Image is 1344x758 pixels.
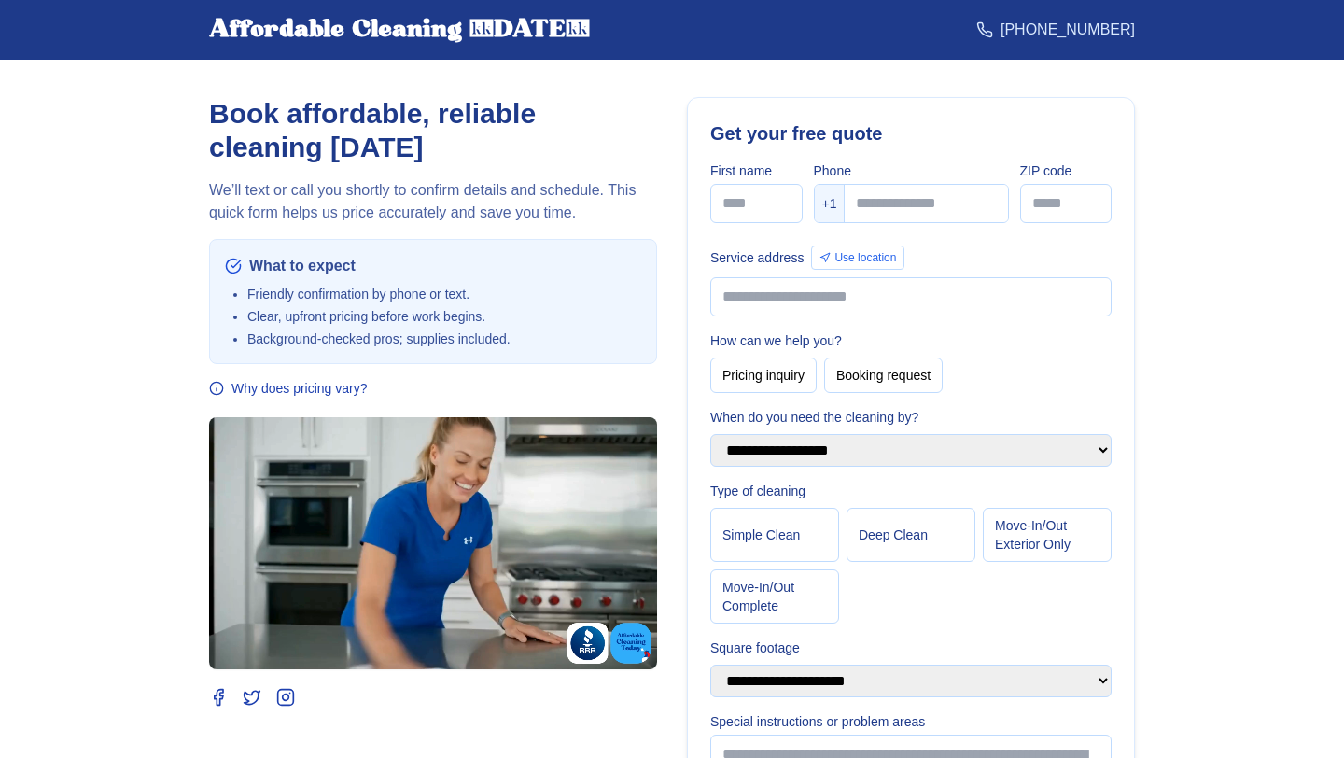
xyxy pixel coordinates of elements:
a: Facebook [209,688,228,707]
a: [PHONE_NUMBER] [976,19,1135,41]
button: Booking request [824,358,943,393]
label: How can we help you? [710,331,1112,350]
h2: Get your free quote [710,120,1112,147]
div: +1 [815,185,846,222]
button: Pricing inquiry [710,358,817,393]
a: Instagram [276,688,295,707]
label: Service address [710,248,804,267]
button: Deep Clean [847,508,975,562]
h1: Book affordable, reliable cleaning [DATE] [209,97,657,164]
li: Clear, upfront pricing before work begins. [247,307,641,326]
label: Type of cleaning [710,482,1112,500]
label: When do you need the cleaning by? [710,408,1112,427]
li: Background‑checked pros; supplies included. [247,330,641,348]
div: Affordable Cleaning [DATE] [209,15,590,45]
span: What to expect [249,255,356,277]
label: Square footage [710,639,1112,657]
button: Why does pricing vary? [209,379,368,398]
button: Simple Clean [710,508,839,562]
button: Use location [811,246,904,270]
a: Twitter [243,688,261,707]
li: Friendly confirmation by phone or text. [247,285,641,303]
p: We’ll text or call you shortly to confirm details and schedule. This quick form helps us price ac... [209,179,657,224]
label: Phone [814,161,1009,180]
button: Move‑In/Out Complete [710,569,839,624]
label: First name [710,161,803,180]
label: Special instructions or problem areas [710,712,1112,731]
label: ZIP code [1020,161,1113,180]
button: Move‑In/Out Exterior Only [983,508,1112,562]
